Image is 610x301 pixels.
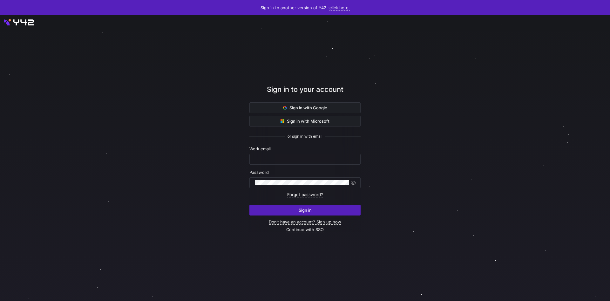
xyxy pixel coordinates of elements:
[249,170,269,175] span: Password
[249,102,361,113] button: Sign in with Google
[249,205,361,215] button: Sign in
[287,192,323,197] a: Forgot password?
[249,146,271,151] span: Work email
[269,219,341,225] a: Don’t have an account? Sign up now
[299,208,312,213] span: Sign in
[288,134,322,139] span: or sign in with email
[281,119,329,124] span: Sign in with Microsoft
[329,5,350,10] a: click here.
[283,105,327,110] span: Sign in with Google
[286,227,324,232] a: Continue with SSO
[249,84,361,102] div: Sign in to your account
[249,116,361,127] button: Sign in with Microsoft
